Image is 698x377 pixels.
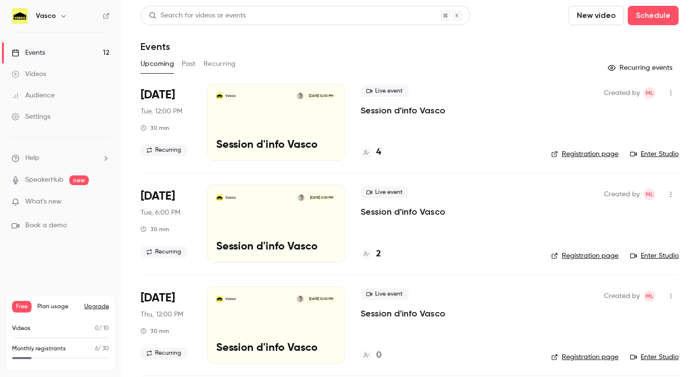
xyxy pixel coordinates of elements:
[376,248,381,261] h4: 2
[204,56,236,72] button: Recurring
[225,195,236,200] p: Vasco
[12,48,45,58] div: Events
[141,144,187,156] span: Recurring
[604,87,640,99] span: Created by
[361,206,445,218] a: Session d'info Vasco
[628,6,679,25] button: Schedule
[306,93,335,99] span: [DATE] 12:00 PM
[84,303,109,311] button: Upgrade
[141,188,175,204] span: [DATE]
[149,11,246,21] div: Search for videos or events
[361,308,445,319] a: Session d'info Vasco
[306,296,335,302] span: [DATE] 12:00 PM
[141,56,174,72] button: Upcoming
[216,139,336,152] p: Session d'info Vasco
[141,185,191,262] div: Sep 30 Tue, 6:00 PM (Europe/Paris)
[141,208,180,218] span: Tue, 6:00 PM
[644,188,655,200] span: Marin Lemay
[25,175,63,185] a: SpeakerHub
[225,297,236,301] p: Vasco
[569,6,624,25] button: New video
[12,112,50,122] div: Settings
[12,69,46,79] div: Videos
[182,56,196,72] button: Past
[207,185,345,262] a: Session d'info VascoVascoMathieu Guerchoux[DATE] 6:00 PMSession d'info Vasco
[141,290,175,306] span: [DATE]
[551,352,619,362] a: Registration page
[12,324,31,333] p: Videos
[12,301,32,313] span: Free
[646,188,653,200] span: ML
[25,220,67,231] span: Book a demo
[25,153,39,163] span: Help
[630,149,679,159] a: Enter Studio
[376,349,381,362] h4: 0
[12,8,28,24] img: Vasco
[644,290,655,302] span: Marin Lemay
[95,345,109,353] p: / 30
[297,93,303,99] img: Mathieu Guerchoux
[361,105,445,116] a: Session d'info Vasco
[361,146,381,159] a: 4
[298,194,304,201] img: Mathieu Guerchoux
[307,194,335,201] span: [DATE] 6:00 PM
[361,349,381,362] a: 0
[361,85,409,97] span: Live event
[141,83,191,161] div: Sep 23 Tue, 12:00 PM (Europe/Paris)
[361,248,381,261] a: 2
[95,326,99,331] span: 0
[216,241,336,253] p: Session d'info Vasco
[297,296,303,302] img: Mathieu Guerchoux
[141,347,187,359] span: Recurring
[604,290,640,302] span: Created by
[12,345,66,353] p: Monthly registrants
[361,187,409,198] span: Live event
[630,352,679,362] a: Enter Studio
[141,41,170,52] h1: Events
[95,324,109,333] p: / 10
[25,197,62,207] span: What's new
[141,310,183,319] span: Thu, 12:00 PM
[95,346,98,352] span: 6
[646,290,653,302] span: ML
[361,288,409,300] span: Live event
[646,87,653,99] span: ML
[36,11,56,21] h6: Vasco
[551,149,619,159] a: Registration page
[141,107,182,116] span: Tue, 12:00 PM
[141,124,169,132] div: 30 min
[644,87,655,99] span: Marin Lemay
[225,94,236,98] p: Vasco
[141,225,169,233] div: 30 min
[216,194,223,201] img: Session d'info Vasco
[98,198,110,206] iframe: Noticeable Trigger
[141,286,191,364] div: Oct 9 Thu, 12:00 PM (Europe/Paris)
[551,251,619,261] a: Registration page
[12,153,110,163] li: help-dropdown-opener
[216,93,223,99] img: Session d'info Vasco
[37,303,79,311] span: Plan usage
[207,286,345,364] a: Session d'info VascoVascoMathieu Guerchoux[DATE] 12:00 PMSession d'info Vasco
[141,327,169,335] div: 30 min
[141,87,175,103] span: [DATE]
[12,91,55,100] div: Audience
[216,296,223,302] img: Session d'info Vasco
[207,83,345,161] a: Session d'info VascoVascoMathieu Guerchoux[DATE] 12:00 PMSession d'info Vasco
[216,342,336,355] p: Session d'info Vasco
[630,251,679,261] a: Enter Studio
[604,188,640,200] span: Created by
[603,60,679,76] button: Recurring events
[141,246,187,258] span: Recurring
[69,175,89,185] span: new
[376,146,381,159] h4: 4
